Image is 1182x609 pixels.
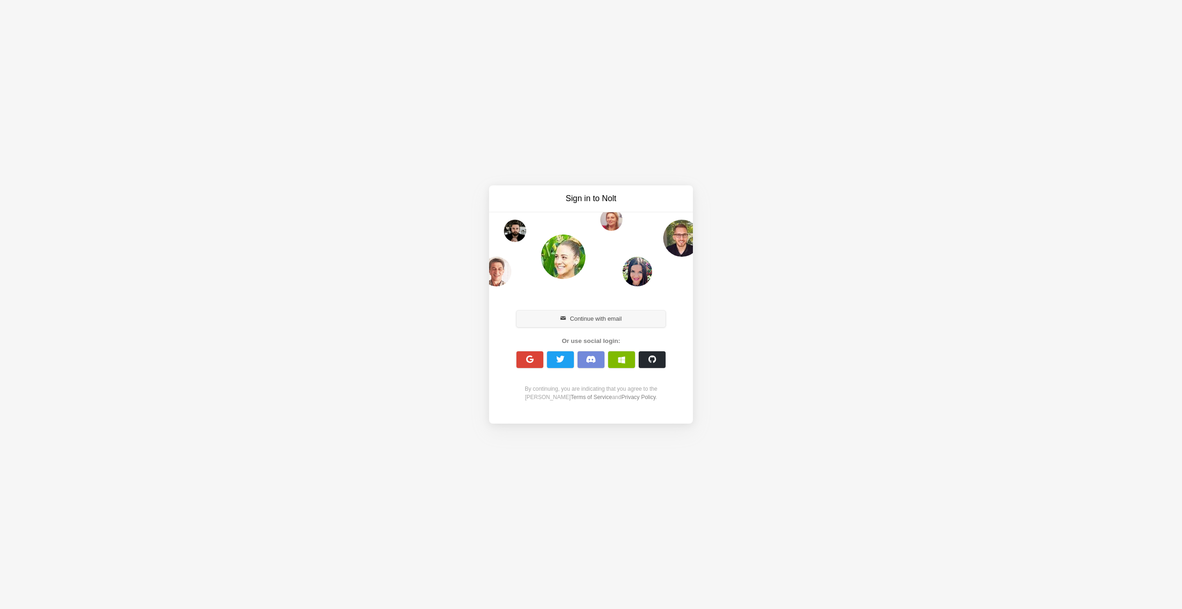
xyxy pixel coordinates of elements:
h3: Sign in to Nolt [513,193,669,204]
a: Privacy Policy [621,394,655,400]
div: By continuing, you are indicating that you agree to the [PERSON_NAME] and . [511,385,671,401]
div: Or use social login: [511,336,671,346]
a: Terms of Service [571,394,612,400]
button: Continue with email [516,311,666,327]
